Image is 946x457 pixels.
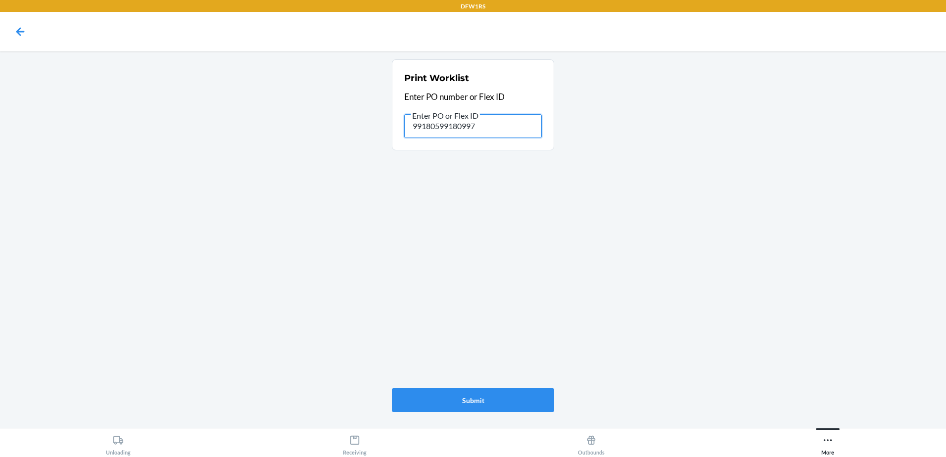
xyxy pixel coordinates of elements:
[461,2,485,11] p: DFW1RS
[473,428,709,456] button: Outbounds
[106,431,131,456] div: Unloading
[343,431,367,456] div: Receiving
[236,428,473,456] button: Receiving
[392,388,554,412] button: Submit
[404,114,542,138] input: Enter PO or Flex ID
[821,431,834,456] div: More
[404,72,469,85] h2: Print Worklist
[411,111,480,121] span: Enter PO or Flex ID
[709,428,946,456] button: More
[578,431,605,456] div: Outbounds
[404,91,542,103] p: Enter PO number or Flex ID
